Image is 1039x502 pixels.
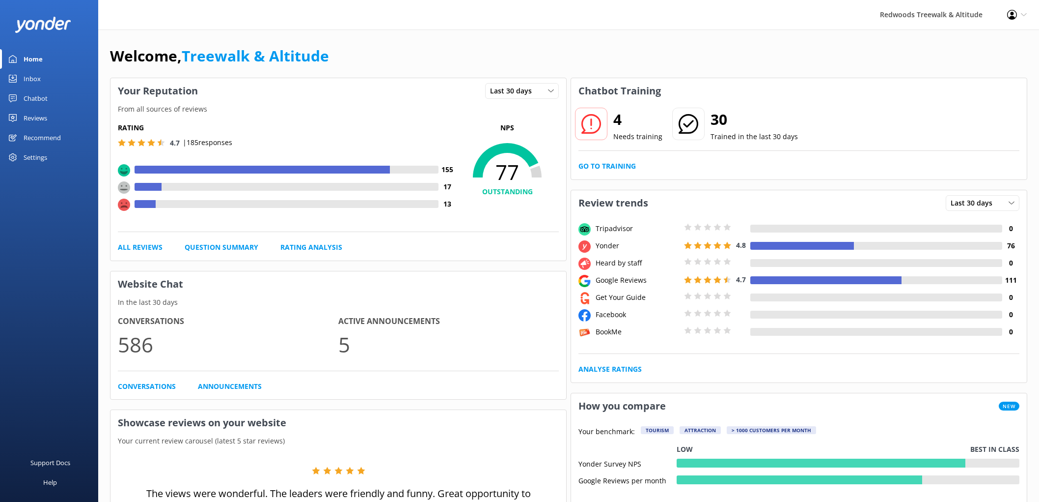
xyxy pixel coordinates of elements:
h4: 0 [1002,258,1019,268]
h2: 4 [613,108,662,131]
p: Low [677,444,693,455]
h4: Active Announcements [338,315,559,328]
h1: Welcome, [110,44,329,68]
p: 586 [118,328,338,361]
img: yonder-white-logo.png [15,17,71,33]
div: Tripadvisor [593,223,682,234]
div: Google Reviews [593,275,682,286]
p: Best in class [970,444,1019,455]
h4: 17 [438,181,456,192]
div: Google Reviews per month [578,475,677,484]
span: New [999,402,1019,411]
h4: 0 [1002,309,1019,320]
div: Recommend [24,128,61,148]
h4: 13 [438,199,456,209]
span: 4.7 [170,138,180,148]
h3: Your Reputation [110,78,205,104]
span: Last 30 days [490,86,538,96]
div: Home [24,49,43,69]
h3: Website Chat [110,271,566,297]
h4: Conversations [118,315,338,328]
h4: OUTSTANDING [456,186,559,197]
a: Go to Training [578,161,636,172]
div: > 1000 customers per month [727,426,816,434]
div: Settings [24,148,47,167]
span: 4.8 [736,240,746,250]
div: Heard by staff [593,258,682,268]
div: Chatbot [24,89,48,108]
p: Needs training [613,131,662,142]
a: Rating Analysis [280,242,342,253]
div: Inbox [24,69,41,89]
h4: 111 [1002,275,1019,286]
div: Yonder [593,240,682,251]
a: Announcements [198,381,262,392]
h4: 0 [1002,292,1019,303]
p: 5 [338,328,559,361]
h3: How you compare [571,393,673,419]
h5: Rating [118,122,456,133]
p: NPS [456,122,559,133]
span: 4.7 [736,275,746,284]
a: Analyse Ratings [578,364,642,375]
div: Facebook [593,309,682,320]
h2: 30 [711,108,798,131]
div: Reviews [24,108,47,128]
h4: 0 [1002,326,1019,337]
div: Yonder Survey NPS [578,459,677,468]
h3: Chatbot Training [571,78,668,104]
span: Last 30 days [951,198,998,208]
div: Attraction [680,426,721,434]
h4: 0 [1002,223,1019,234]
span: 77 [456,160,559,184]
div: Tourism [641,426,674,434]
h3: Showcase reviews on your website [110,410,566,436]
a: All Reviews [118,242,163,253]
p: From all sources of reviews [110,104,566,115]
h3: Review trends [571,190,656,216]
div: BookMe [593,326,682,337]
p: Your current review carousel (latest 5 star reviews) [110,436,566,446]
p: | 185 responses [183,137,232,148]
h4: 76 [1002,240,1019,251]
p: In the last 30 days [110,297,566,308]
a: Question Summary [185,242,258,253]
div: Help [43,472,57,492]
a: Conversations [118,381,176,392]
p: Trained in the last 30 days [711,131,798,142]
div: Support Docs [30,453,70,472]
h4: 155 [438,164,456,175]
p: Your benchmark: [578,426,635,438]
a: Treewalk & Altitude [182,46,329,66]
div: Get Your Guide [593,292,682,303]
